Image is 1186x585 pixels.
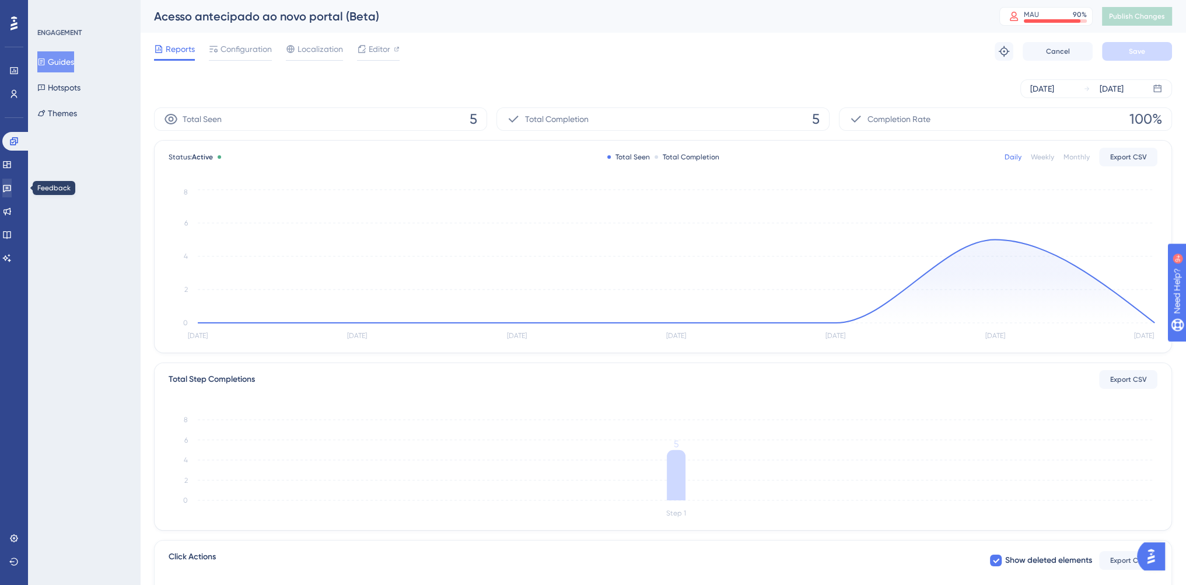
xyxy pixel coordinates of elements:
[183,496,188,504] tspan: 0
[1005,553,1092,567] span: Show deleted elements
[1030,82,1054,96] div: [DATE]
[607,152,650,162] div: Total Seen
[184,252,188,260] tspan: 4
[154,8,970,25] div: Acesso antecipado ao novo portal (Beta)
[1133,332,1153,340] tspan: [DATE]
[169,550,216,571] span: Click Actions
[1129,110,1162,128] span: 100%
[1073,10,1087,19] div: 90 %
[79,6,86,15] div: 9+
[169,152,213,162] span: Status:
[184,436,188,444] tspan: 6
[985,332,1005,340] tspan: [DATE]
[1110,556,1147,565] span: Export CSV
[1110,375,1147,384] span: Export CSV
[184,219,188,227] tspan: 6
[655,152,719,162] div: Total Completion
[166,42,195,56] span: Reports
[1100,82,1124,96] div: [DATE]
[37,77,81,98] button: Hotspots
[37,103,77,124] button: Themes
[184,476,188,485] tspan: 2
[825,332,845,340] tspan: [DATE]
[37,51,74,72] button: Guides
[525,112,589,126] span: Total Completion
[1137,539,1172,574] iframe: UserGuiding AI Assistant Launcher
[1099,551,1157,570] button: Export CSV
[1129,47,1145,56] span: Save
[1110,152,1147,162] span: Export CSV
[188,332,208,340] tspan: [DATE]
[184,285,188,294] tspan: 2
[812,110,820,128] span: 5
[184,188,188,196] tspan: 8
[1005,152,1021,162] div: Daily
[1046,47,1070,56] span: Cancel
[27,3,73,17] span: Need Help?
[37,28,82,37] div: ENGAGEMENT
[867,112,930,126] span: Completion Rate
[183,112,222,126] span: Total Seen
[666,332,686,340] tspan: [DATE]
[470,110,477,128] span: 5
[298,42,343,56] span: Localization
[1099,148,1157,166] button: Export CSV
[1031,152,1054,162] div: Weekly
[169,372,255,386] div: Total Step Completions
[1109,12,1165,21] span: Publish Changes
[666,509,686,517] tspan: Step 1
[1102,42,1172,61] button: Save
[1063,152,1090,162] div: Monthly
[1023,42,1093,61] button: Cancel
[369,42,390,56] span: Editor
[192,153,213,161] span: Active
[1099,370,1157,389] button: Export CSV
[221,42,272,56] span: Configuration
[507,332,527,340] tspan: [DATE]
[183,319,188,327] tspan: 0
[184,456,188,464] tspan: 4
[184,416,188,424] tspan: 8
[1024,10,1039,19] div: MAU
[1102,7,1172,26] button: Publish Changes
[347,332,367,340] tspan: [DATE]
[674,438,679,450] tspan: 5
